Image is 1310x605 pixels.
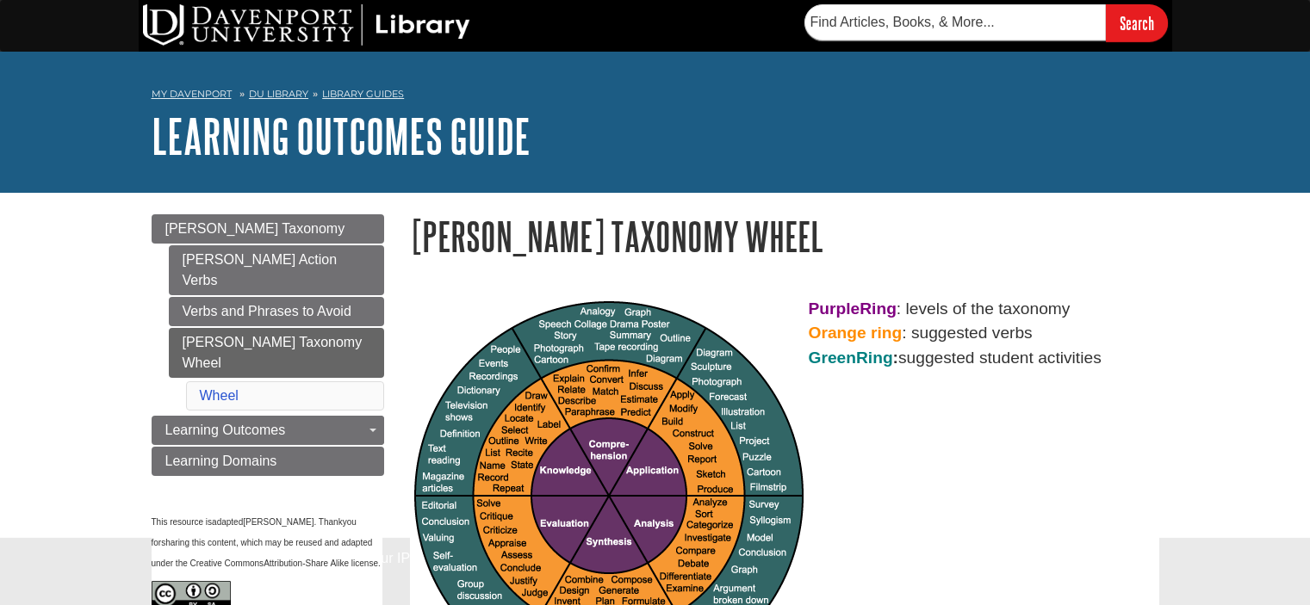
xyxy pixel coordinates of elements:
[212,517,243,527] span: adapted
[856,349,893,367] span: Ring
[169,328,384,378] a: [PERSON_NAME] Taxonomy Wheel
[143,4,470,46] img: DU Library
[152,517,213,527] span: This resource is
[410,297,1159,371] p: : levels of the taxonomy : suggested verbs suggested student activities
[152,214,384,244] a: [PERSON_NAME] Taxonomy
[809,349,856,367] span: Green
[165,454,277,468] span: Learning Domains
[809,349,899,367] strong: :
[152,517,359,547] span: you for
[169,245,384,295] a: [PERSON_NAME] Action Verbs
[152,109,531,163] a: Learning Outcomes Guide
[249,88,308,100] a: DU Library
[809,299,860,318] strong: Purple
[1106,4,1168,41] input: Search
[804,4,1106,40] input: Find Articles, Books, & More...
[165,221,345,236] span: [PERSON_NAME] Taxonomy
[410,214,1159,258] h1: [PERSON_NAME] Taxonomy Wheel
[264,559,378,568] span: Attribution-Share Alike license
[152,416,384,445] a: Learning Outcomes
[169,297,384,326] a: Verbs and Phrases to Avoid
[165,423,286,437] span: Learning Outcomes
[860,299,897,318] strong: Ring
[200,388,239,403] a: Wheel
[809,324,903,342] strong: Orange ring
[152,538,381,568] span: sharing this content, which may be reused and adapted under the Creative Commons .
[322,88,404,100] a: Library Guides
[152,447,384,476] a: Learning Domains
[804,4,1168,41] form: Searches DU Library's articles, books, and more
[152,87,232,102] a: My Davenport
[243,517,342,527] span: [PERSON_NAME]. Thank
[152,83,1159,110] nav: breadcrumb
